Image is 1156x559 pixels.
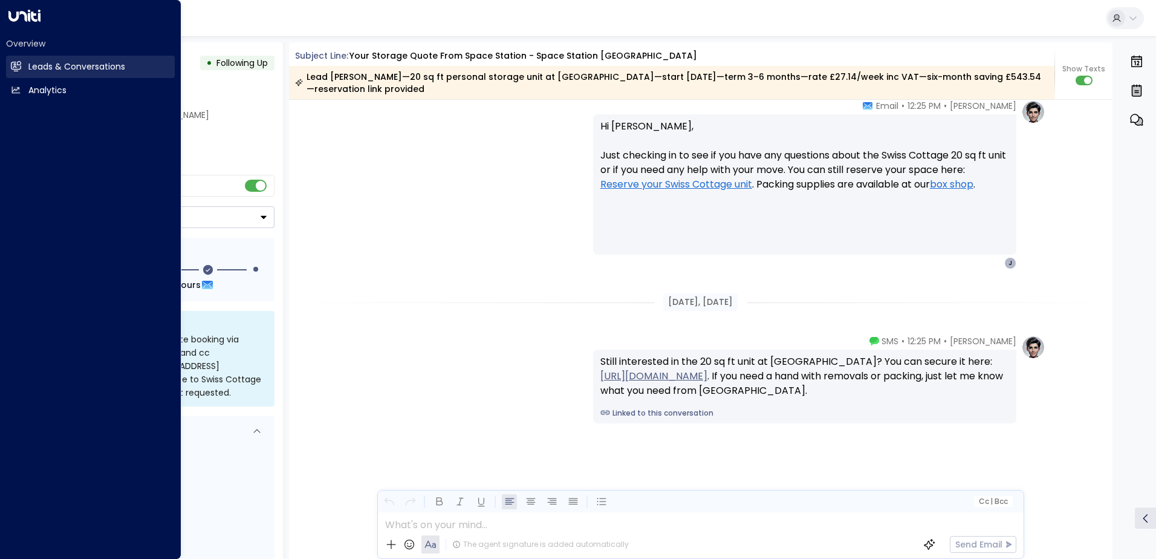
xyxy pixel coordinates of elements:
[6,79,175,102] a: Analytics
[973,496,1012,508] button: Cc|Bcc
[1021,335,1045,359] img: profile-logo.png
[908,335,941,347] span: 12:25 PM
[295,50,348,62] span: Subject Line:
[28,84,67,97] h2: Analytics
[452,539,629,550] div: The agent signature is added automatically
[901,100,904,112] span: •
[122,278,201,292] span: In about 20 hours
[901,335,904,347] span: •
[59,278,265,292] div: Next Follow Up:
[950,335,1016,347] span: [PERSON_NAME]
[6,38,175,50] h2: Overview
[944,335,947,347] span: •
[295,71,1048,95] div: Lead [PERSON_NAME]—20 sq ft personal storage unit at [GEOGRAPHIC_DATA]—start [DATE]—term 3–6 mont...
[600,408,1009,419] a: Linked to this conversation
[663,293,738,311] div: [DATE], [DATE]
[6,56,175,78] a: Leads & Conversations
[600,177,752,192] a: Reserve your Swiss Cottage unit
[382,494,397,509] button: Undo
[349,50,697,62] div: Your storage quote from Space Station - Space Station [GEOGRAPHIC_DATA]
[403,494,418,509] button: Redo
[600,355,1009,398] div: Still interested in the 20 sq ft unit at [GEOGRAPHIC_DATA]? You can secure it here: . If you need...
[930,177,973,192] a: box shop
[990,497,993,506] span: |
[206,52,212,74] div: •
[59,247,265,260] div: Follow Up Sequence
[950,100,1016,112] span: [PERSON_NAME]
[1062,64,1105,74] span: Show Texts
[876,100,898,112] span: Email
[600,119,1009,206] p: Hi [PERSON_NAME], Just checking in to see if you have any questions about the Swiss Cottage 20 sq...
[216,57,268,69] span: Following Up
[882,335,898,347] span: SMS
[978,497,1007,506] span: Cc Bcc
[908,100,941,112] span: 12:25 PM
[944,100,947,112] span: •
[1021,100,1045,124] img: profile-logo.png
[1004,257,1016,269] div: J
[600,369,707,384] a: [URL][DOMAIN_NAME]
[28,60,125,73] h2: Leads & Conversations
